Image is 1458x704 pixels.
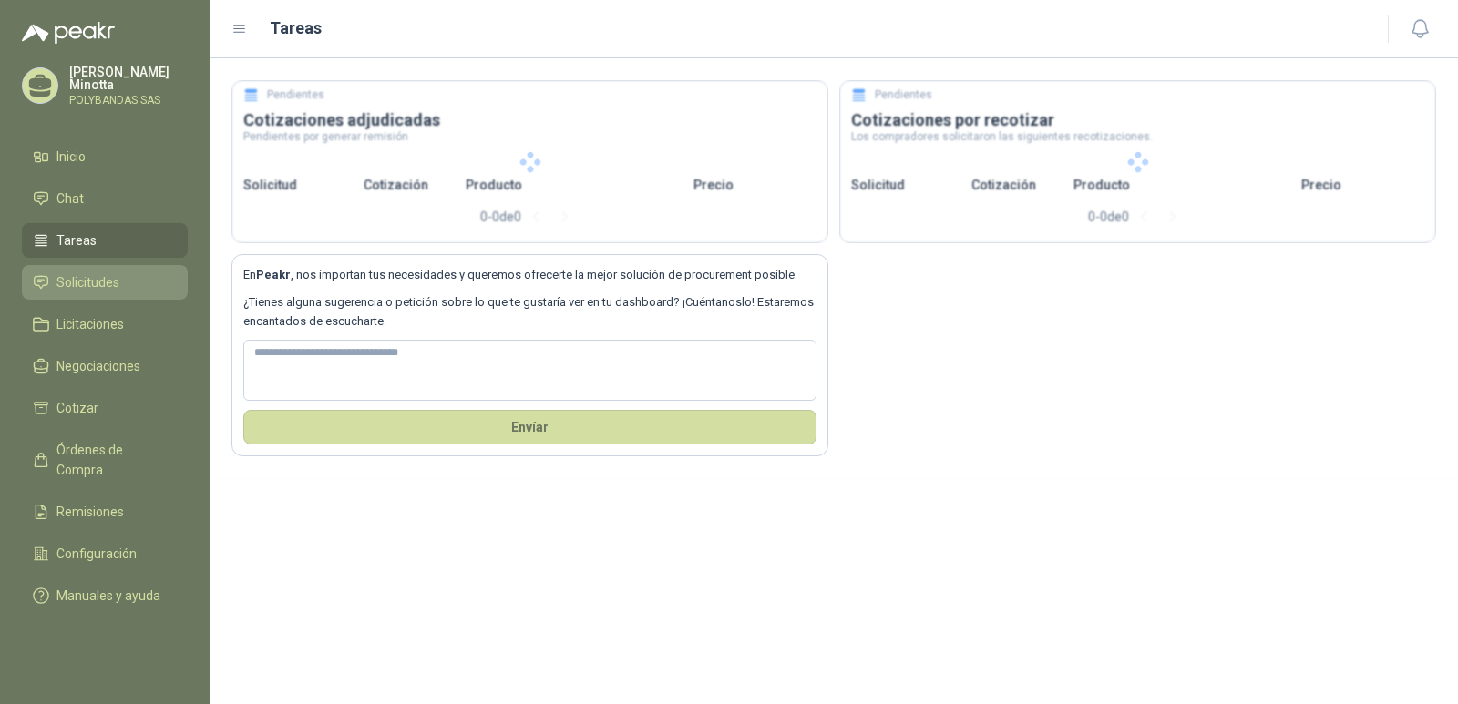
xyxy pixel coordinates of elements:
[22,181,188,216] a: Chat
[56,230,97,250] span: Tareas
[56,440,170,480] span: Órdenes de Compra
[22,495,188,529] a: Remisiones
[243,266,816,284] p: En , nos importan tus necesidades y queremos ofrecerte la mejor solución de procurement posible.
[22,223,188,258] a: Tareas
[22,578,188,613] a: Manuales y ayuda
[69,66,188,91] p: [PERSON_NAME] Minotta
[22,433,188,487] a: Órdenes de Compra
[270,15,322,41] h1: Tareas
[56,544,137,564] span: Configuración
[56,272,119,292] span: Solicitudes
[256,268,291,281] b: Peakr
[56,502,124,522] span: Remisiones
[69,95,188,106] p: POLYBANDAS SAS
[56,356,140,376] span: Negociaciones
[56,189,84,209] span: Chat
[56,586,160,606] span: Manuales y ayuda
[56,398,98,418] span: Cotizar
[22,307,188,342] a: Licitaciones
[22,22,115,44] img: Logo peakr
[243,293,816,331] p: ¿Tienes alguna sugerencia o petición sobre lo que te gustaría ver en tu dashboard? ¡Cuéntanoslo! ...
[56,314,124,334] span: Licitaciones
[22,265,188,300] a: Solicitudes
[56,147,86,167] span: Inicio
[22,139,188,174] a: Inicio
[243,410,816,444] button: Envíar
[22,349,188,383] a: Negociaciones
[22,391,188,425] a: Cotizar
[22,536,188,571] a: Configuración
